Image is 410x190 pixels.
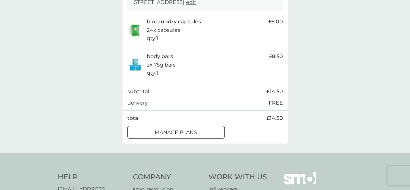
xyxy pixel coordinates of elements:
p: 3x 75g bars [147,61,176,69]
span: £8.50 [269,52,283,61]
span: £14.50 [266,87,283,96]
button: manage plans [127,126,225,139]
p: manage plans [155,128,197,137]
p: total [127,114,140,122]
p: delivery [127,99,148,107]
p: subtotal [127,87,149,96]
span: £6.00 [268,18,283,26]
p: bio laundry capsules [147,18,201,26]
p: 24x capsules [147,26,180,34]
h4: Help [58,172,127,182]
span: £14.50 [266,114,283,122]
p: qty : 1 [147,34,158,43]
p: qty : 1 [147,69,158,77]
h4: Work With Us [208,172,267,182]
p: FREE [269,99,283,107]
p: body bars [147,52,173,61]
h4: Company [133,172,202,182]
